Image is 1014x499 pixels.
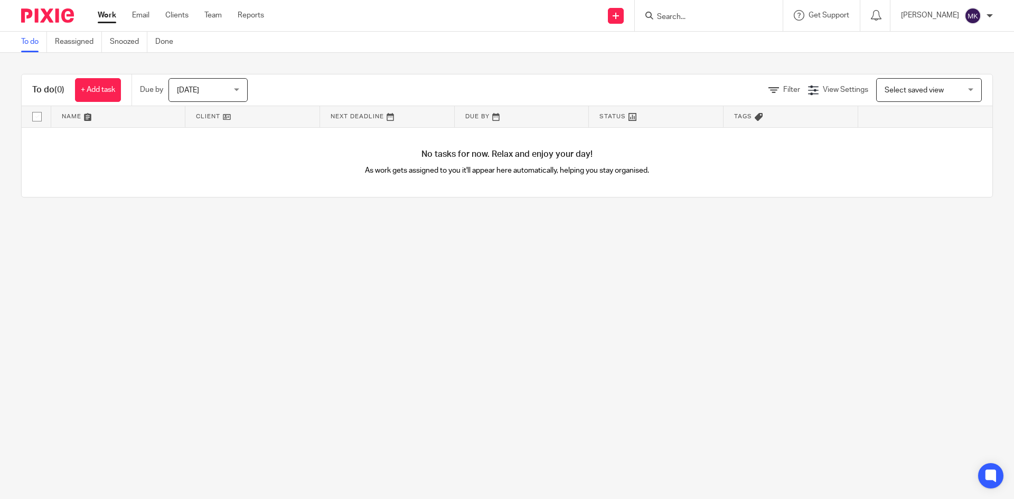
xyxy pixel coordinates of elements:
[75,78,121,102] a: + Add task
[734,114,752,119] span: Tags
[204,10,222,21] a: Team
[177,87,199,94] span: [DATE]
[21,32,47,52] a: To do
[21,8,74,23] img: Pixie
[165,10,189,21] a: Clients
[110,32,147,52] a: Snoozed
[265,165,750,176] p: As work gets assigned to you it'll appear here automatically, helping you stay organised.
[140,84,163,95] p: Due by
[823,86,868,93] span: View Settings
[32,84,64,96] h1: To do
[901,10,959,21] p: [PERSON_NAME]
[98,10,116,21] a: Work
[885,87,944,94] span: Select saved view
[155,32,181,52] a: Done
[809,12,849,19] span: Get Support
[964,7,981,24] img: svg%3E
[22,149,992,160] h4: No tasks for now. Relax and enjoy your day!
[54,86,64,94] span: (0)
[55,32,102,52] a: Reassigned
[132,10,149,21] a: Email
[656,13,751,22] input: Search
[783,86,800,93] span: Filter
[238,10,264,21] a: Reports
